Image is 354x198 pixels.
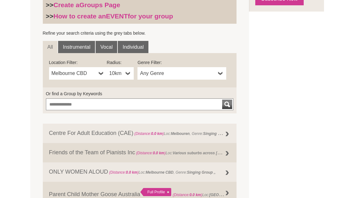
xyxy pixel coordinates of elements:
span: Any Genre [140,70,216,77]
h3: >> [46,12,233,21]
strong: Various suburbs across [GEOGRAPHIC_DATA] [173,150,256,156]
span: (Distance: ) [109,171,139,175]
label: Location Filter: [49,60,107,66]
a: ONLY WOMEN ALOUD (Distance:0.0 km)Loc:Melbourne CBD, Genre:Singing Group ,, [43,163,237,182]
span: Loc: , Genre: , Members: [133,130,261,136]
strong: [GEOGRAPHIC_DATA] [209,191,249,198]
span: Loc: , Genre: , [173,191,295,198]
span: Melbourne CBD [52,70,96,77]
a: Create aGroups Page [53,2,120,9]
p: Refine your search criteria using the grey tabs below. [43,30,237,37]
a: Individual [118,41,148,54]
strong: 0.0 km [126,171,137,175]
a: How to create anEVENTfor your group [53,13,173,20]
strong: Melbouren [171,132,190,136]
label: Genre Filter: [137,60,226,66]
h3: >> [46,1,233,9]
strong: Singing Group , [203,130,231,136]
div: Full Profile [140,188,171,196]
span: (Distance: ) [136,151,166,156]
a: Centre For Adult Education (CAE) (Distance:0.0 km)Loc:Melbouren, Genre:Singing Group ,, Members: [43,124,237,143]
label: Or find a Group by Keywords [46,91,233,97]
strong: Singing Group , [187,171,215,175]
span: 10km [109,70,123,77]
label: Radius: [107,60,134,66]
strong: 0.0 km [153,151,164,156]
strong: Melbourne CBD [146,171,173,175]
a: Any Genre [137,67,226,80]
a: Melbourne CBD [49,67,107,80]
span: (Distance: ) [134,132,164,136]
a: All [43,41,58,54]
span: Loc: , Genre: , [135,150,314,156]
a: Vocal [96,41,117,54]
span: Loc: , Genre: , [108,171,216,175]
a: Instrumental [58,41,95,54]
strong: 0.0 km [189,193,201,197]
strong: 0.0 km [151,132,162,136]
a: Friends of the Team of Pianists Inc (Distance:0.0 km)Loc:Various suburbs across [GEOGRAPHIC_DATA]... [43,143,237,163]
a: 10km [107,67,134,80]
span: (Distance: ) [173,193,202,197]
strong: Groups Page [79,2,120,9]
strong: EVENT [106,13,128,20]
